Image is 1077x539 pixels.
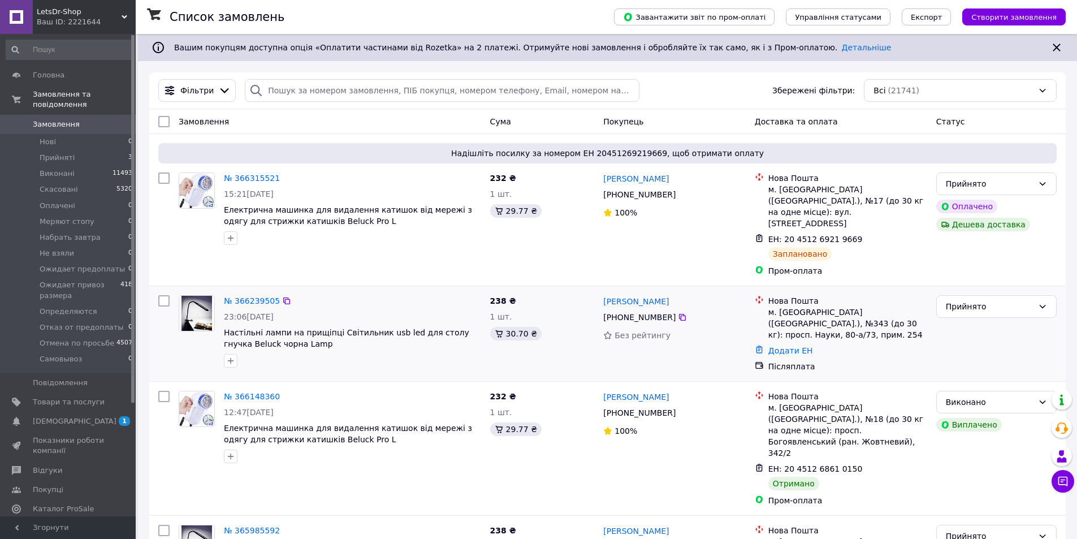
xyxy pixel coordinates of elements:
[128,307,132,317] span: 0
[37,7,122,17] span: LetsDr-Shop
[490,392,516,401] span: 232 ₴
[40,137,56,147] span: Нові
[179,295,215,331] a: Фото товару
[128,264,132,274] span: 0
[224,296,280,305] a: № 366239505
[768,391,927,402] div: Нова Пошта
[490,189,512,199] span: 1 шт.
[224,408,274,417] span: 12:47[DATE]
[768,495,927,506] div: Пром-оплата
[490,327,542,340] div: 30.70 ₴
[40,248,74,258] span: Не взяли
[224,205,472,226] a: Електрична машинка для видалення катишок від мережі з одягу для стрижки катишків Beluck Pro L
[615,426,637,435] span: 100%
[6,40,133,60] input: Пошук
[33,89,136,110] span: Замовлення та повідомлення
[873,85,885,96] span: Всі
[936,117,965,126] span: Статус
[936,218,1030,231] div: Дешева доставка
[40,322,124,333] span: Отказ от предоплаты
[603,173,669,184] a: [PERSON_NAME]
[33,435,105,456] span: Показники роботи компанії
[768,307,927,340] div: м. [GEOGRAPHIC_DATA] ([GEOGRAPHIC_DATA].), №343 (до 30 кг): просп. Науки, 80-а/73, прим. 254
[768,361,927,372] div: Післяплата
[614,8,775,25] button: Завантажити звіт по пром-оплаті
[40,184,78,195] span: Скасовані
[179,391,214,426] img: Фото товару
[113,169,132,179] span: 11493
[40,232,101,243] span: Набрать завтра
[174,43,891,52] span: Вашим покупцям доступна опція «Оплатити частинами від Rozetka» на 2 платежі. Отримуйте нові замов...
[128,201,132,211] span: 0
[615,331,671,340] span: Без рейтингу
[40,354,82,364] span: Самовывоз
[128,232,132,243] span: 0
[946,300,1033,313] div: Прийнято
[490,117,511,126] span: Cума
[962,8,1066,25] button: Створити замовлення
[40,338,114,348] span: Отмена по просьбе
[116,338,132,348] span: 4507
[224,174,280,183] a: № 366315521
[490,422,542,436] div: 29.77 ₴
[128,137,132,147] span: 0
[128,322,132,333] span: 0
[490,312,512,321] span: 1 шт.
[170,10,284,24] h1: Список замовлень
[936,200,997,213] div: Оплачено
[224,328,469,348] a: Настільні лампи на прищіпці Світильник usb led для столу гнучка Beluck чорна Lamp
[33,465,62,476] span: Відгуки
[603,408,676,417] span: [PHONE_NUMBER]
[902,8,951,25] button: Експорт
[490,174,516,183] span: 232 ₴
[128,217,132,227] span: 0
[795,13,881,21] span: Управління статусами
[224,312,274,321] span: 23:06[DATE]
[623,12,765,22] span: Завантажити звіт по пром-оплаті
[40,217,94,227] span: Меряют стопу
[603,117,643,126] span: Покупець
[971,13,1057,21] span: Створити замовлення
[128,354,132,364] span: 0
[180,85,214,96] span: Фільтри
[768,402,927,459] div: м. [GEOGRAPHIC_DATA] ([GEOGRAPHIC_DATA].), №18 (до 30 кг на одне місце): просп. Богоявленський (р...
[603,296,669,307] a: [PERSON_NAME]
[245,79,639,102] input: Пошук за номером замовлення, ПІБ покупця, номером телефону, Email, номером накладної
[224,526,280,535] a: № 365985592
[116,184,132,195] span: 5320
[224,392,280,401] a: № 366148360
[842,43,892,52] a: Детальніше
[181,296,213,331] img: Фото товару
[615,208,637,217] span: 100%
[768,265,927,277] div: Пром-оплата
[33,416,116,426] span: [DEMOGRAPHIC_DATA]
[603,190,676,199] span: [PHONE_NUMBER]
[888,86,919,95] span: (21741)
[768,173,927,184] div: Нова Пошта
[179,173,214,208] img: Фото товару
[490,526,516,535] span: 238 ₴
[40,201,75,211] span: Оплачені
[490,296,516,305] span: 238 ₴
[40,153,75,163] span: Прийняті
[768,346,813,355] a: Додати ЕН
[603,525,669,537] a: [PERSON_NAME]
[490,408,512,417] span: 1 шт.
[490,204,542,218] div: 29.77 ₴
[768,295,927,307] div: Нова Пошта
[33,70,64,80] span: Головна
[128,153,132,163] span: 3
[179,117,229,126] span: Замовлення
[33,119,80,130] span: Замовлення
[768,464,863,473] span: ЕН: 20 4512 6861 0150
[40,307,97,317] span: Определяются
[163,148,1052,159] span: Надішліть посилку за номером ЕН 20451269219669, щоб отримати оплату
[951,12,1066,21] a: Створити замовлення
[946,396,1033,408] div: Виконано
[33,397,105,407] span: Товари та послуги
[33,504,94,514] span: Каталог ProSale
[224,424,472,444] a: Електрична машинка для видалення катишок від мережі з одягу для стрижки катишків Beluck Pro L
[128,248,132,258] span: 0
